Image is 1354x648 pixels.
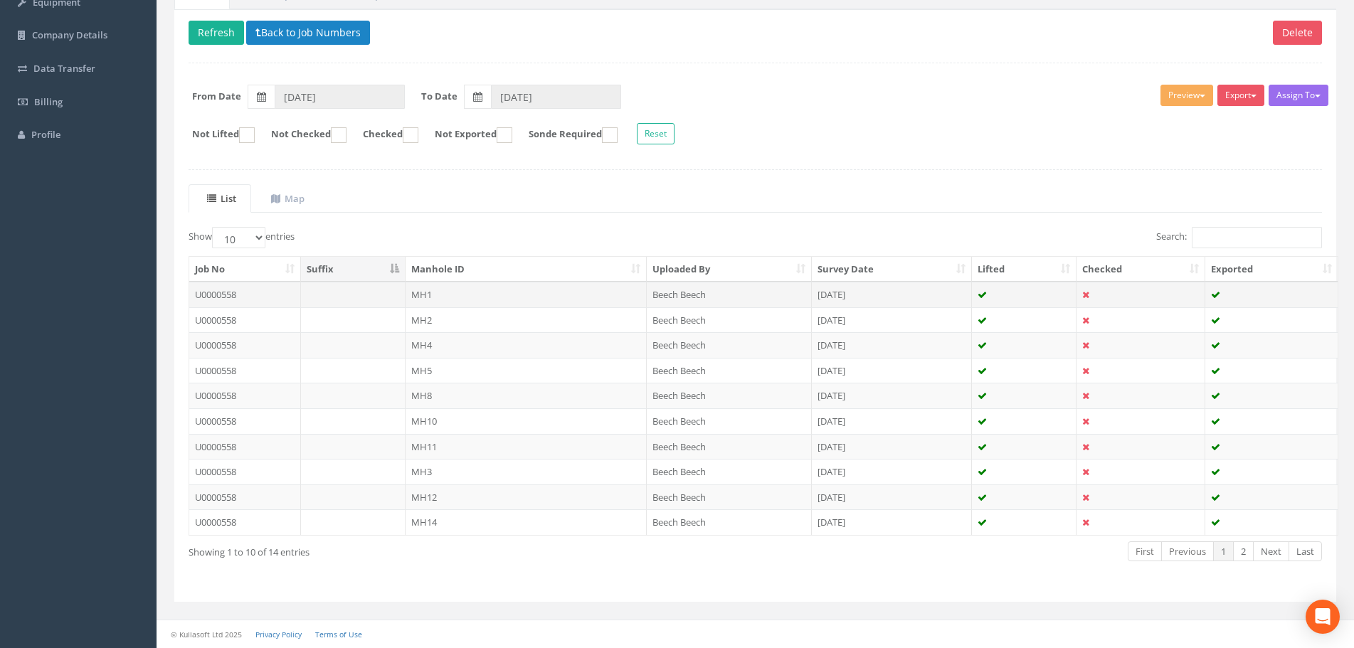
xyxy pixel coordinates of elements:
[189,21,244,45] button: Refresh
[1253,541,1289,562] a: Next
[647,484,812,510] td: Beech Beech
[647,459,812,484] td: Beech Beech
[812,408,972,434] td: [DATE]
[812,509,972,535] td: [DATE]
[178,127,255,143] label: Not Lifted
[1306,600,1340,634] div: Open Intercom Messenger
[171,630,242,639] small: © Kullasoft Ltd 2025
[406,383,647,408] td: MH8
[812,257,972,282] th: Survey Date: activate to sort column ascending
[647,408,812,434] td: Beech Beech
[637,123,675,144] button: Reset
[189,332,301,358] td: U0000558
[647,307,812,333] td: Beech Beech
[812,282,972,307] td: [DATE]
[406,459,647,484] td: MH3
[647,509,812,535] td: Beech Beech
[1273,21,1322,45] button: Delete
[189,257,301,282] th: Job No: activate to sort column ascending
[253,184,319,213] a: Map
[189,383,301,408] td: U0000558
[1128,541,1162,562] a: First
[647,383,812,408] td: Beech Beech
[972,257,1077,282] th: Lifted: activate to sort column ascending
[812,358,972,383] td: [DATE]
[406,332,647,358] td: MH4
[189,509,301,535] td: U0000558
[189,434,301,460] td: U0000558
[1192,227,1322,248] input: Search:
[255,630,302,639] a: Privacy Policy
[349,127,418,143] label: Checked
[514,127,618,143] label: Sonde Required
[812,484,972,510] td: [DATE]
[406,257,647,282] th: Manhole ID: activate to sort column ascending
[647,257,812,282] th: Uploaded By: activate to sort column ascending
[301,257,406,282] th: Suffix: activate to sort column descending
[1233,541,1254,562] a: 2
[189,227,295,248] label: Show entries
[1156,227,1322,248] label: Search:
[647,434,812,460] td: Beech Beech
[406,408,647,434] td: MH10
[31,128,60,141] span: Profile
[812,434,972,460] td: [DATE]
[1160,85,1213,106] button: Preview
[647,282,812,307] td: Beech Beech
[32,28,107,41] span: Company Details
[812,332,972,358] td: [DATE]
[812,383,972,408] td: [DATE]
[1161,541,1214,562] a: Previous
[189,408,301,434] td: U0000558
[212,227,265,248] select: Showentries
[34,95,63,108] span: Billing
[1077,257,1205,282] th: Checked: activate to sort column ascending
[421,127,512,143] label: Not Exported
[189,307,301,333] td: U0000558
[189,184,251,213] a: List
[812,459,972,484] td: [DATE]
[647,358,812,383] td: Beech Beech
[271,192,305,205] uib-tab-heading: Map
[189,358,301,383] td: U0000558
[189,459,301,484] td: U0000558
[812,307,972,333] td: [DATE]
[246,21,370,45] button: Back to Job Numbers
[207,192,236,205] uib-tab-heading: List
[1213,541,1234,562] a: 1
[406,282,647,307] td: MH1
[257,127,347,143] label: Not Checked
[189,282,301,307] td: U0000558
[406,307,647,333] td: MH2
[647,332,812,358] td: Beech Beech
[406,484,647,510] td: MH12
[189,540,648,559] div: Showing 1 to 10 of 14 entries
[275,85,405,109] input: From Date
[1289,541,1322,562] a: Last
[491,85,621,109] input: To Date
[1217,85,1264,106] button: Export
[1205,257,1338,282] th: Exported: activate to sort column ascending
[406,434,647,460] td: MH11
[33,62,95,75] span: Data Transfer
[315,630,362,639] a: Terms of Use
[192,90,241,103] label: From Date
[406,509,647,535] td: MH14
[421,90,457,103] label: To Date
[1269,85,1328,106] button: Assign To
[406,358,647,383] td: MH5
[189,484,301,510] td: U0000558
